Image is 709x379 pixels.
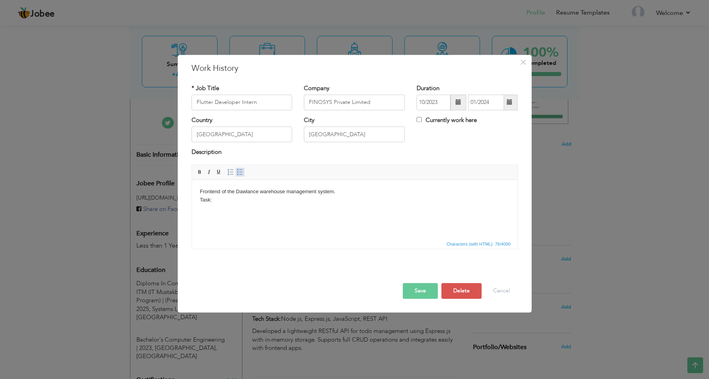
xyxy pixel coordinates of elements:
input: From [417,94,450,110]
input: Present [468,94,504,110]
label: Description [192,148,221,157]
a: Insert/Remove Numbered List [226,168,235,176]
label: Company [304,84,329,92]
label: City [304,116,314,124]
button: Delete [441,283,482,299]
a: Bold [195,168,204,176]
span: Characters (with HTML): 76/4000 [445,240,512,248]
label: Duration [417,84,439,92]
label: * Job Title [192,84,219,92]
input: Currently work here [417,117,422,122]
span: × [520,55,527,69]
a: Insert/Remove Bulleted List [236,168,244,176]
button: Save [403,283,438,299]
label: Country [192,116,212,124]
a: Underline [214,168,223,176]
label: Currently work here [417,116,477,124]
button: Close [517,56,530,68]
div: Statistics [445,240,513,248]
a: Italic [205,168,214,176]
iframe: Rich Text Editor, workEditor [192,180,517,239]
button: Cancel [485,283,518,299]
h3: Work History [192,63,518,74]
